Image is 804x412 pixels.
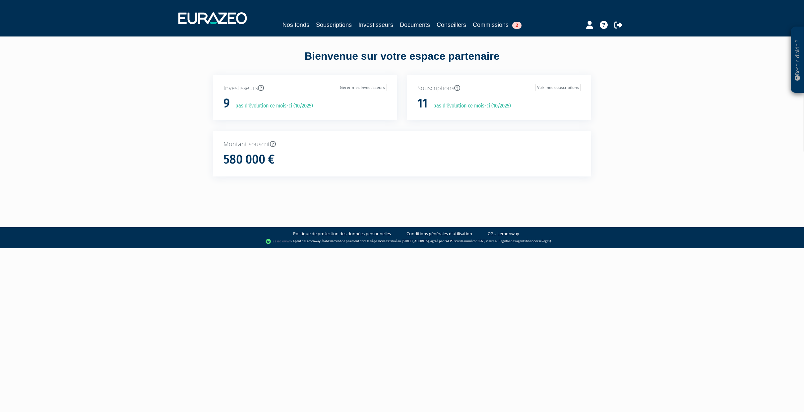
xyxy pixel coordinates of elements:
[305,239,321,243] a: Lemonway
[488,231,519,237] a: CGU Lemonway
[417,84,581,93] p: Souscriptions
[231,102,313,110] p: pas d'évolution ce mois-ci (10/2025)
[223,140,581,149] p: Montant souscrit
[282,20,309,30] a: Nos fonds
[429,102,511,110] p: pas d'évolution ce mois-ci (10/2025)
[794,30,801,90] p: Besoin d'aide ?
[437,20,466,30] a: Conseillers
[293,231,391,237] a: Politique de protection des données personnelles
[223,153,275,167] h1: 580 000 €
[266,238,291,245] img: logo-lemonway.png
[499,239,551,243] a: Registre des agents financiers (Regafi)
[406,231,472,237] a: Conditions générales d'utilisation
[316,20,352,30] a: Souscriptions
[358,20,393,30] a: Investisseurs
[400,20,430,30] a: Documents
[223,84,387,93] p: Investisseurs
[417,97,428,110] h1: 11
[338,84,387,91] a: Gérer mes investisseurs
[473,20,522,30] a: Commissions2
[535,84,581,91] a: Voir mes souscriptions
[208,49,596,75] div: Bienvenue sur votre espace partenaire
[223,97,230,110] h1: 9
[512,22,522,29] span: 2
[7,238,797,245] div: - Agent de (établissement de paiement dont le siège social est situé au [STREET_ADDRESS], agréé p...
[178,12,247,24] img: 1732889491-logotype_eurazeo_blanc_rvb.png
